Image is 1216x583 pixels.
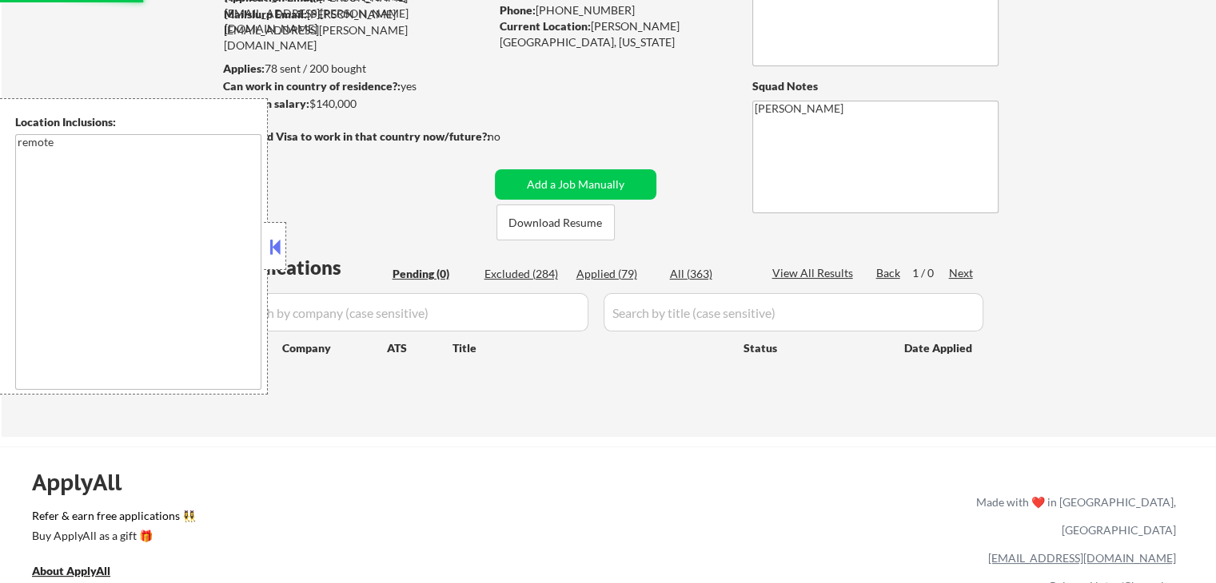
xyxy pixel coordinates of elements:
[224,7,307,21] strong: Mailslurp Email:
[223,61,489,77] div: 78 sent / 200 bought
[488,129,533,145] div: no
[500,19,591,33] strong: Current Location:
[576,266,656,282] div: Applied (79)
[223,61,265,75] strong: Applies:
[223,97,309,110] strong: Minimum salary:
[912,265,949,281] div: 1 / 0
[752,78,999,94] div: Squad Notes
[32,469,140,496] div: ApplyAll
[32,564,110,577] u: About ApplyAll
[988,551,1176,565] a: [EMAIL_ADDRESS][DOMAIN_NAME]
[744,333,881,362] div: Status
[224,129,490,143] strong: Will need Visa to work in that country now/future?:
[484,266,564,282] div: Excluded (284)
[500,2,726,18] div: [PHONE_NUMBER]
[500,18,726,50] div: [PERSON_NAME][GEOGRAPHIC_DATA], [US_STATE]
[393,266,472,282] div: Pending (0)
[32,530,192,541] div: Buy ApplyAll as a gift 🎁
[223,79,401,93] strong: Can work in country of residence?:
[223,96,489,112] div: $140,000
[500,3,536,17] strong: Phone:
[604,293,983,331] input: Search by title (case sensitive)
[670,266,750,282] div: All (363)
[904,340,975,356] div: Date Applied
[387,340,453,356] div: ATS
[223,78,484,94] div: yes
[772,265,858,281] div: View All Results
[15,114,261,130] div: Location Inclusions:
[496,204,615,240] button: Download Resume
[282,340,387,356] div: Company
[32,562,133,582] a: About ApplyAll
[495,169,656,200] button: Add a Job Manually
[949,265,975,281] div: Next
[970,488,1176,544] div: Made with ❤️ in [GEOGRAPHIC_DATA], [GEOGRAPHIC_DATA]
[453,340,728,356] div: Title
[229,293,588,331] input: Search by company (case sensitive)
[32,527,192,547] a: Buy ApplyAll as a gift 🎁
[876,265,902,281] div: Back
[32,510,642,527] a: Refer & earn free applications 👯‍♀️
[224,6,489,54] div: [PERSON_NAME][EMAIL_ADDRESS][PERSON_NAME][DOMAIN_NAME]
[229,258,387,277] div: Applications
